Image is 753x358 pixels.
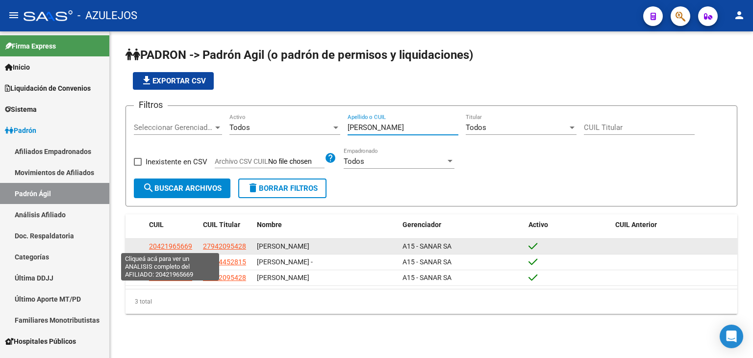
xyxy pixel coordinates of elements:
mat-icon: menu [8,9,20,21]
span: Inicio [5,62,30,73]
span: CUIL Anterior [615,221,657,229]
span: Seleccionar Gerenciador [134,123,213,132]
span: Gerenciador [402,221,441,229]
div: 3 total [125,289,737,314]
input: Archivo CSV CUIL [268,157,325,166]
span: Archivo CSV CUIL [215,157,268,165]
span: 27942095428 [203,242,246,250]
button: Borrar Filtros [238,179,326,198]
span: - AZULEJOS [77,5,137,26]
div: Open Intercom Messenger [720,325,743,348]
mat-icon: delete [247,182,259,194]
mat-icon: help [325,152,336,164]
datatable-header-cell: Activo [525,214,611,235]
span: Borrar Filtros [247,184,318,193]
span: 27942095428 [203,274,246,281]
datatable-header-cell: Gerenciador [399,214,525,235]
span: A15 - SANAR SA [402,258,452,266]
datatable-header-cell: Nombre [253,214,399,235]
span: 27314452815 [203,258,246,266]
span: Todos [344,157,364,166]
span: Activo [528,221,548,229]
span: 20425464079 [149,258,192,266]
datatable-header-cell: CUIL [145,214,199,235]
mat-icon: search [143,182,154,194]
mat-icon: file_download [141,75,152,86]
span: Nombre [257,221,282,229]
span: Exportar CSV [141,77,206,85]
span: Liquidación de Convenios [5,83,91,94]
span: [PERSON_NAME] - [257,258,313,266]
span: Hospitales Públicos [5,336,76,347]
span: CUIL Titular [203,221,240,229]
span: Inexistente en CSV [146,156,207,168]
button: Buscar Archivos [134,179,230,198]
h3: Filtros [134,98,168,112]
span: A15 - SANAR SA [402,242,452,250]
span: Buscar Archivos [143,184,222,193]
datatable-header-cell: CUIL Anterior [611,214,737,235]
span: Sistema [5,104,37,115]
span: PADRON -> Padrón Agil (o padrón de permisos y liquidaciones) [125,48,473,62]
span: [PERSON_NAME] [257,274,309,281]
span: Todos [229,123,250,132]
span: [PERSON_NAME] [257,242,309,250]
span: 20421965669 [149,242,192,250]
span: Firma Express [5,41,56,51]
datatable-header-cell: CUIL Titular [199,214,253,235]
span: CUIL [149,221,164,229]
mat-icon: person [733,9,745,21]
span: A15 - SANAR SA [402,274,452,281]
span: Padrón [5,125,36,136]
button: Exportar CSV [133,72,214,90]
span: Todos [466,123,486,132]
span: 27435839776 [149,274,192,281]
